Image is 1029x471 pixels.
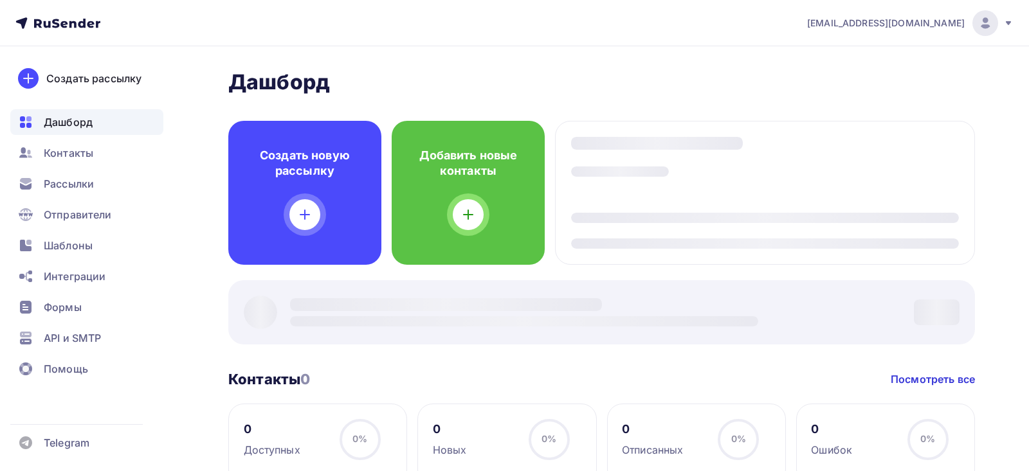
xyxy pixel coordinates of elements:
span: Интеграции [44,269,105,284]
span: 0 [300,371,310,387]
span: API и SMTP [44,330,101,346]
a: [EMAIL_ADDRESS][DOMAIN_NAME] [807,10,1014,36]
div: 0 [433,422,467,437]
a: Контакты [10,140,163,166]
span: 0% [352,433,367,444]
span: 0% [920,433,935,444]
a: Дашборд [10,109,163,135]
div: 0 [244,422,300,437]
h4: Добавить новые контакты [412,148,524,179]
div: Новых [433,442,467,458]
span: Контакты [44,145,93,161]
span: Помощь [44,361,88,377]
div: Ошибок [811,442,852,458]
div: 0 [811,422,852,437]
span: Шаблоны [44,238,93,253]
span: Формы [44,299,82,315]
span: 0% [731,433,746,444]
a: Шаблоны [10,233,163,258]
h4: Создать новую рассылку [249,148,361,179]
span: Telegram [44,435,89,450]
div: Отписанных [622,442,683,458]
h3: Контакты [228,370,310,388]
span: Отправители [44,207,112,222]
span: 0% [542,433,556,444]
a: Формы [10,294,163,320]
span: Дашборд [44,114,93,130]
span: [EMAIL_ADDRESS][DOMAIN_NAME] [807,17,965,30]
div: Доступных [244,442,300,458]
span: Рассылки [44,176,94,191]
div: 0 [622,422,683,437]
div: Создать рассылку [46,71,141,86]
a: Посмотреть все [891,371,975,387]
a: Отправители [10,202,163,227]
h2: Дашборд [228,69,975,95]
a: Рассылки [10,171,163,197]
